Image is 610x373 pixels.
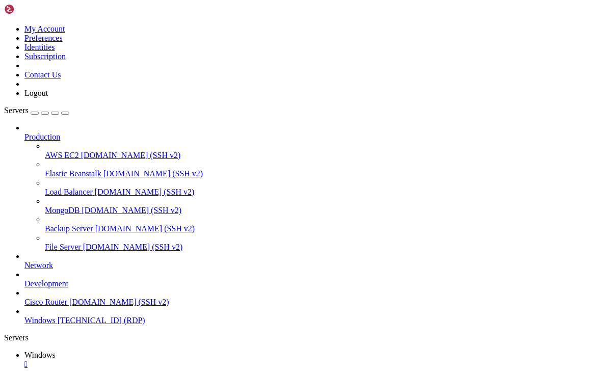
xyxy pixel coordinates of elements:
[45,215,606,233] li: Backup Server [DOMAIN_NAME] (SSH v2)
[95,188,195,196] span: [DOMAIN_NAME] (SSH v2)
[45,206,606,215] a: MongoDB [DOMAIN_NAME] (SSH v2)
[24,261,606,270] a: Network
[24,279,606,288] a: Development
[58,316,145,325] span: [TECHNICAL_ID] (RDP)
[45,233,606,252] li: File Server [DOMAIN_NAME] (SSH v2)
[45,188,606,197] a: Load Balancer [DOMAIN_NAME] (SSH v2)
[45,243,606,252] a: File Server [DOMAIN_NAME] (SSH v2)
[45,169,606,178] a: Elastic Beanstalk [DOMAIN_NAME] (SSH v2)
[24,34,63,42] a: Preferences
[69,298,169,306] span: [DOMAIN_NAME] (SSH v2)
[81,151,181,159] span: [DOMAIN_NAME] (SSH v2)
[24,70,61,79] a: Contact Us
[4,106,29,115] span: Servers
[24,89,48,97] a: Logout
[24,360,606,369] a: 
[45,169,101,178] span: Elastic Beanstalk
[45,224,93,233] span: Backup Server
[24,316,606,325] a: Windows [TECHNICAL_ID] (RDP)
[45,142,606,160] li: AWS EC2 [DOMAIN_NAME] (SSH v2)
[103,169,203,178] span: [DOMAIN_NAME] (SSH v2)
[45,188,93,196] span: Load Balancer
[4,106,69,115] a: Servers
[45,151,606,160] a: AWS EC2 [DOMAIN_NAME] (SSH v2)
[4,333,606,342] div: Servers
[45,178,606,197] li: Load Balancer [DOMAIN_NAME] (SSH v2)
[82,206,181,215] span: [DOMAIN_NAME] (SSH v2)
[24,288,606,307] li: Cisco Router [DOMAIN_NAME] (SSH v2)
[24,316,56,325] span: Windows
[24,351,606,369] a: Windows
[4,4,63,14] img: Shellngn
[24,43,55,51] a: Identities
[24,351,56,359] span: Windows
[24,252,606,270] li: Network
[24,132,606,142] a: Production
[24,52,66,61] a: Subscription
[24,298,606,307] a: Cisco Router [DOMAIN_NAME] (SSH v2)
[45,206,79,215] span: MongoDB
[45,224,606,233] a: Backup Server [DOMAIN_NAME] (SSH v2)
[24,132,60,141] span: Production
[83,243,183,251] span: [DOMAIN_NAME] (SSH v2)
[45,151,79,159] span: AWS EC2
[24,279,68,288] span: Development
[45,243,81,251] span: File Server
[24,270,606,288] li: Development
[95,224,195,233] span: [DOMAIN_NAME] (SSH v2)
[24,298,67,306] span: Cisco Router
[24,123,606,252] li: Production
[24,261,53,270] span: Network
[45,160,606,178] li: Elastic Beanstalk [DOMAIN_NAME] (SSH v2)
[24,307,606,325] li: Windows [TECHNICAL_ID] (RDP)
[24,24,65,33] a: My Account
[45,197,606,215] li: MongoDB [DOMAIN_NAME] (SSH v2)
